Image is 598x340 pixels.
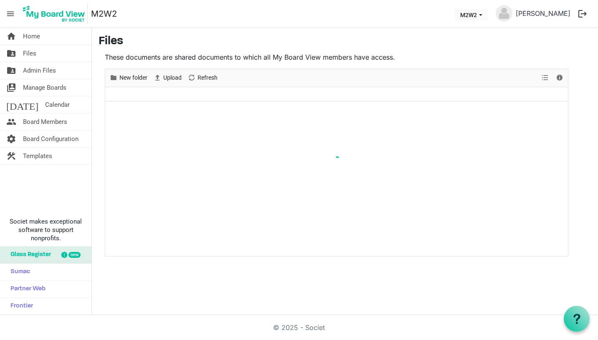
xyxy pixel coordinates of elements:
span: Frontier [6,298,33,315]
span: [DATE] [6,96,38,113]
span: home [6,28,16,45]
a: M2W2 [91,5,117,22]
a: [PERSON_NAME] [512,5,574,22]
span: switch_account [6,79,16,96]
span: Glass Register [6,247,51,263]
span: Partner Web [6,281,46,297]
span: people [6,113,16,130]
h3: Files [99,35,591,49]
span: Calendar [45,96,70,113]
span: folder_shared [6,62,16,79]
img: no-profile-picture.svg [496,5,512,22]
button: M2W2 dropdownbutton [455,9,488,20]
button: logout [574,5,591,23]
span: Admin Files [23,62,56,79]
span: Sumac [6,264,30,280]
span: Board Configuration [23,131,79,147]
span: folder_shared [6,45,16,62]
span: construction [6,148,16,164]
span: Files [23,45,36,62]
img: My Board View Logo [20,3,88,24]
span: Societ makes exceptional software to support nonprofits. [4,217,88,242]
a: My Board View Logo [20,3,91,24]
span: Home [23,28,40,45]
a: © 2025 - Societ [273,323,325,332]
span: Templates [23,148,52,164]
span: Board Members [23,113,67,130]
div: new [68,252,81,258]
span: Manage Boards [23,79,66,96]
span: settings [6,131,16,147]
p: These documents are shared documents to which all My Board View members have access. [105,52,568,62]
span: menu [3,6,18,22]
